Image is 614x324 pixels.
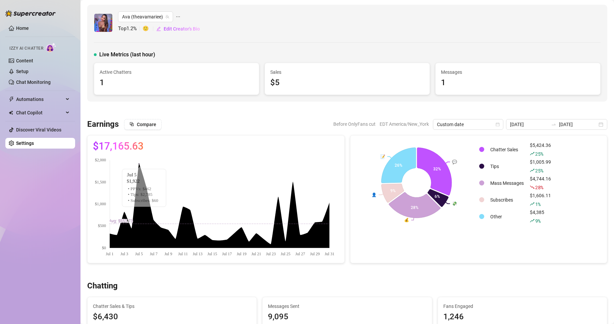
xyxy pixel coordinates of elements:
div: $5 [270,76,424,89]
span: 25 % [535,151,543,157]
td: Tips [488,158,526,174]
button: Edit Creator's Bio [156,23,200,34]
span: $17,165.63 [93,141,144,152]
text: 📝 [380,154,385,159]
span: edit [156,26,161,31]
span: calendar [496,122,500,126]
text: 💸 [452,201,457,206]
img: Chat Copilot [9,110,13,115]
a: Content [16,58,33,63]
div: 1 [441,76,595,89]
img: logo-BBDzfeDw.svg [5,10,56,17]
input: End date [559,121,597,128]
span: thunderbolt [9,97,14,102]
span: swap-right [551,122,556,127]
span: Ava (theavamariee) [122,12,169,22]
div: 9,095 [268,311,426,323]
span: Top 1.2 % [118,25,143,33]
span: ellipsis [176,11,180,22]
span: Compare [137,122,156,127]
span: Before OnlyFans cut [333,119,376,129]
input: Start date [510,121,548,128]
iframe: Intercom live chat [591,301,607,317]
button: Compare [124,119,162,130]
span: Fans Engaged [443,303,602,310]
td: Other [488,209,526,225]
span: Automations [16,94,64,105]
h3: Chatting [87,281,118,291]
span: 1 % [535,201,540,207]
a: Home [16,25,29,31]
div: $4,744.16 [530,175,551,191]
span: 28 % [535,184,543,191]
a: Settings [16,141,34,146]
div: 1,246 [443,311,602,323]
a: Setup [16,69,29,74]
td: Mass Messages [488,175,526,191]
td: Subscribes [488,192,526,208]
span: to [551,122,556,127]
div: $1,005.99 [530,158,551,174]
span: 25 % [535,167,543,174]
span: rise [530,168,535,173]
span: rise [530,202,535,206]
h3: Earnings [87,119,119,130]
span: rise [530,151,535,156]
div: $4,385 [530,209,551,225]
span: fall [530,185,535,190]
a: Chat Monitoring [16,79,51,85]
span: Chatter Sales & Tips [93,303,251,310]
span: Live Metrics (last hour) [99,51,155,59]
span: Edit Creator's Bio [164,26,200,32]
span: Izzy AI Chatter [9,45,43,52]
text: 👤 [372,192,377,197]
span: 9 % [535,218,540,224]
span: Messages [441,68,595,76]
span: Sales [270,68,424,76]
text: 💰 [404,217,409,222]
a: Discover Viral Videos [16,127,61,132]
span: team [165,15,169,19]
text: 💬 [452,159,457,164]
span: Active Chatters [100,68,254,76]
div: $5,424.36 [530,142,551,158]
img: AI Chatter [46,43,56,52]
span: rise [530,218,535,223]
div: $1,606.11 [530,192,551,208]
span: Messages Sent [268,303,426,310]
td: Chatter Sales [488,142,526,158]
span: EDT America/New_York [380,119,429,129]
span: block [129,122,134,126]
img: Ava [94,14,112,32]
span: Chat Copilot [16,107,64,118]
span: 🙂 [143,25,156,33]
span: $6,430 [93,311,251,323]
div: 1 [100,76,254,89]
span: Custom date [437,119,499,129]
